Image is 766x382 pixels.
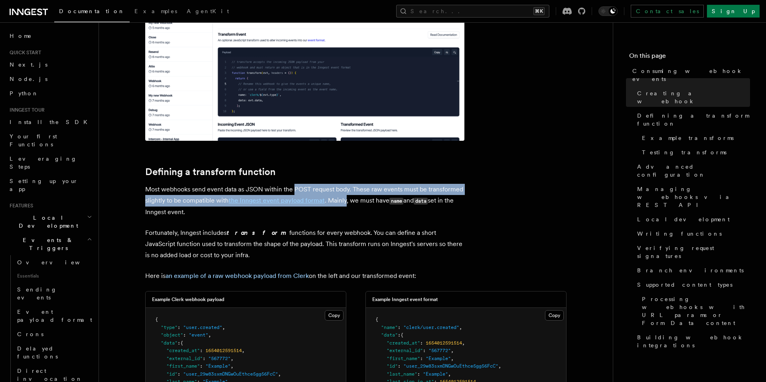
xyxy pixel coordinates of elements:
span: Overview [17,259,99,266]
span: Quick start [6,49,41,56]
button: Local Development [6,211,94,233]
a: Writing functions [634,226,750,241]
span: Setting up your app [10,178,78,192]
span: Node.js [10,76,47,82]
span: : [423,348,426,353]
button: Copy [325,310,344,321]
span: "user_29w83sxmDNGwOuEthce5gg56FcC" [403,363,498,369]
a: Examples [130,2,182,22]
span: Essentials [14,270,94,282]
a: an example of a raw webhook payload from Clerk [166,272,309,280]
span: , [222,325,225,330]
span: : [178,340,180,346]
span: { [401,332,403,338]
a: Local development [634,212,750,226]
a: Building webhook integrations [634,330,750,352]
span: AgentKit [187,8,229,14]
span: , [451,348,454,353]
a: Node.js [6,72,94,86]
span: Branch environments [637,266,744,274]
span: "567772" [208,356,231,361]
a: Python [6,86,94,100]
span: "Example" [426,356,451,361]
span: Verifying request signatures [637,244,750,260]
a: Sending events [14,282,94,305]
a: the Inngest event payload format [229,197,325,204]
a: Managing webhooks via REST API [634,182,750,212]
span: "name" [381,325,398,330]
span: Documentation [59,8,125,14]
span: "Example" [423,371,448,377]
span: Your first Functions [10,133,57,148]
span: : [398,363,401,369]
span: "object" [161,332,183,338]
a: Consuming webhook events [629,64,750,86]
span: "event" [189,332,208,338]
span: Examples [134,8,177,14]
button: Toggle dark mode [598,6,618,16]
a: Testing transforms [639,145,750,159]
a: Next.js [6,57,94,72]
span: "first_name" [166,363,200,369]
span: "id" [387,363,398,369]
span: { [155,317,158,322]
a: Verifying request signatures [634,241,750,263]
a: Contact sales [631,5,704,18]
span: "type" [161,325,178,330]
span: "created_at" [166,348,200,353]
span: "Example" [205,363,231,369]
span: Inngest tour [6,107,45,113]
span: , [498,363,501,369]
span: Local Development [6,214,87,230]
h3: Example Clerk webhook payload [152,296,224,303]
a: AgentKit [182,2,234,22]
a: Advanced configuration [634,159,750,182]
a: Leveraging Steps [6,152,94,174]
span: Local development [637,215,730,223]
span: : [398,332,401,338]
span: Testing transforms [642,148,727,156]
span: Crons [17,331,43,337]
p: Here is on the left and our transformed event: [145,270,464,282]
span: Sending events [17,286,57,301]
span: , [242,348,245,353]
span: "created_at" [387,340,420,346]
span: : [417,371,420,377]
span: Event payload format [17,309,92,323]
button: Search...⌘K [396,5,549,18]
a: Branch environments [634,263,750,278]
a: Delayed functions [14,341,94,364]
span: Home [10,32,32,40]
span: { [375,317,378,322]
span: "clerk/user.created" [403,325,459,330]
h3: Example Inngest event format [372,296,438,303]
span: : [200,363,203,369]
span: Python [10,90,39,96]
span: "567772" [428,348,451,353]
a: Example transforms [639,131,750,145]
a: Defining a transform function [634,108,750,131]
span: 1654012591514 [426,340,462,346]
a: Overview [14,255,94,270]
button: Events & Triggers [6,233,94,255]
span: Consuming webhook events [632,67,750,83]
a: Sign Up [707,5,760,18]
span: Defining a transform function [637,112,750,128]
span: Advanced configuration [637,163,750,179]
span: { [180,340,183,346]
span: , [278,371,281,377]
span: "data" [161,340,178,346]
a: Your first Functions [6,129,94,152]
span: "id" [166,371,178,377]
span: , [231,356,233,361]
p: Fortunately, Inngest includes functions for every webhook. You can define a short JavaScript func... [145,227,464,261]
a: Event payload format [14,305,94,327]
span: , [448,371,451,377]
span: Example transforms [642,134,734,142]
span: "last_name" [387,371,417,377]
span: Processing webhooks with URL params or Form Data content [642,295,750,327]
a: Processing webhooks with URL params or Form Data content [639,292,750,330]
span: , [231,363,233,369]
span: "data" [381,332,398,338]
span: Writing functions [637,230,722,238]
